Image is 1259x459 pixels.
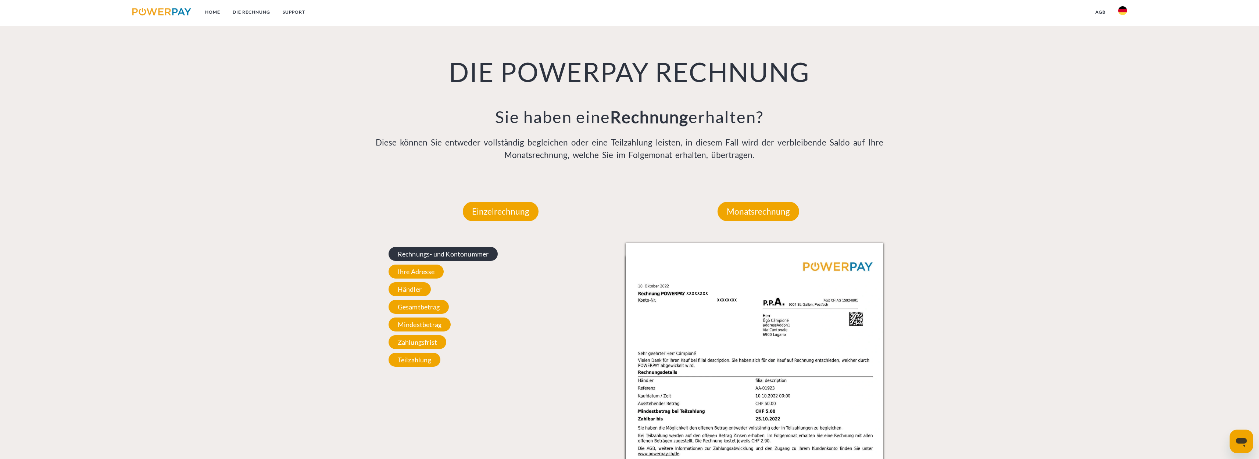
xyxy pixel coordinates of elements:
[372,136,887,161] p: Diese können Sie entweder vollständig begleichen oder eine Teilzahlung leisten, in diesem Fall wi...
[389,335,446,349] span: Zahlungsfrist
[389,265,444,279] span: Ihre Adresse
[389,300,449,314] span: Gesamtbetrag
[276,6,311,19] a: SUPPORT
[389,282,431,296] span: Händler
[226,6,276,19] a: DIE RECHNUNG
[389,318,451,331] span: Mindestbetrag
[463,202,539,222] p: Einzelrechnung
[372,107,887,127] h3: Sie haben eine erhalten?
[1089,6,1112,19] a: agb
[610,107,688,127] b: Rechnung
[372,55,887,88] h1: DIE POWERPAY RECHNUNG
[389,247,498,261] span: Rechnungs- und Kontonummer
[1118,6,1127,15] img: de
[132,8,192,15] img: logo-powerpay.svg
[389,353,440,367] span: Teilzahlung
[718,202,799,222] p: Monatsrechnung
[199,6,226,19] a: Home
[1230,430,1253,453] iframe: Schaltfläche zum Öffnen des Messaging-Fensters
